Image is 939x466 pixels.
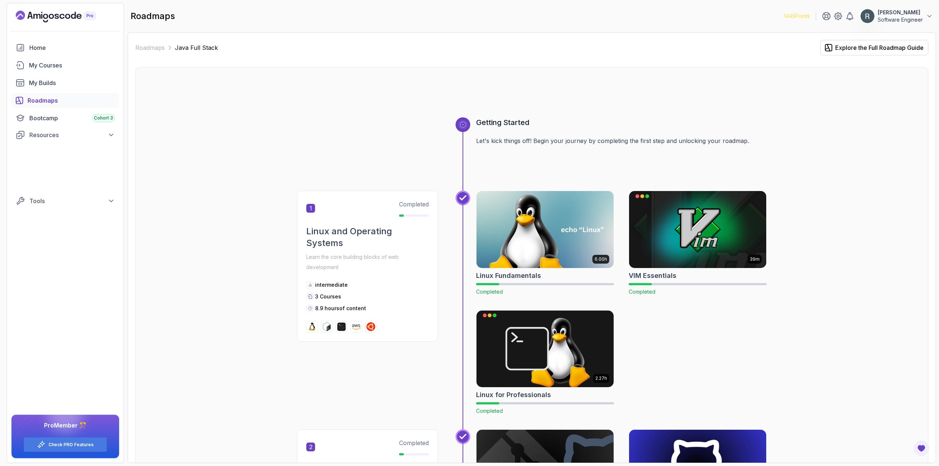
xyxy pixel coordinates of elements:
a: home [11,40,119,55]
span: 2 [306,443,315,451]
button: Resources [11,128,119,142]
p: 1445 Points [784,12,810,20]
div: Tools [29,197,115,205]
h2: Linux Fundamentals [476,271,541,281]
span: Completed [629,289,655,295]
h2: roadmaps [131,10,175,22]
span: 1 [306,204,315,213]
img: bash logo [322,322,331,331]
img: VIM Essentials card [629,191,766,268]
a: courses [11,58,119,73]
p: Let's kick things off! Begin your journey by completing the first step and unlocking your roadmap. [476,136,767,145]
p: 8.9 hours of content [315,305,366,312]
span: Completed [399,439,429,447]
span: Completed [476,408,503,414]
h2: Linux for Professionals [476,390,551,400]
div: My Builds [29,78,115,87]
img: terminal logo [337,322,346,331]
p: 6.00h [595,256,607,262]
a: Roadmaps [135,43,165,52]
button: user profile image[PERSON_NAME]Software Engineer [860,9,933,23]
img: Linux Fundamentals card [476,191,614,268]
a: VIM Essentials card39mVIM EssentialsCompleted [629,191,767,296]
h2: VIM Essentials [629,271,676,281]
span: 3 Courses [315,293,341,300]
span: Completed [399,201,429,208]
p: 2.27h [595,375,607,381]
img: aws logo [352,322,361,331]
p: Software Engineer [878,16,923,23]
a: Check PRO Features [48,442,94,448]
a: Linux Fundamentals card6.00hLinux FundamentalsCompleted [476,191,614,296]
p: Java Full Stack [175,43,218,52]
a: builds [11,76,119,90]
img: user profile image [861,9,874,23]
img: ubuntu logo [366,322,375,331]
div: Explore the Full Roadmap Guide [835,43,924,52]
div: Bootcamp [29,114,115,122]
span: Completed [476,289,503,295]
button: Open Feedback Button [913,440,930,457]
p: intermediate [315,281,348,289]
a: Landing page [16,11,113,22]
p: Learn the core building blocks of web development [306,252,429,272]
button: Check PRO Features [23,437,107,452]
h3: Getting Started [476,117,767,128]
div: Home [29,43,115,52]
img: linux logo [308,322,317,331]
img: Linux for Professionals card [476,311,614,388]
div: Resources [29,131,115,139]
div: My Courses [29,61,115,70]
a: Linux for Professionals card2.27hLinux for ProfessionalsCompleted [476,310,614,415]
button: Tools [11,194,119,208]
h2: Linux and Operating Systems [306,225,429,249]
a: bootcamp [11,111,119,125]
p: 39m [750,256,760,262]
span: Cohort 3 [94,115,113,121]
p: [PERSON_NAME] [878,9,923,16]
div: Roadmaps [28,96,115,105]
button: Explore the Full Roadmap Guide [820,40,928,55]
a: roadmaps [11,93,119,108]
